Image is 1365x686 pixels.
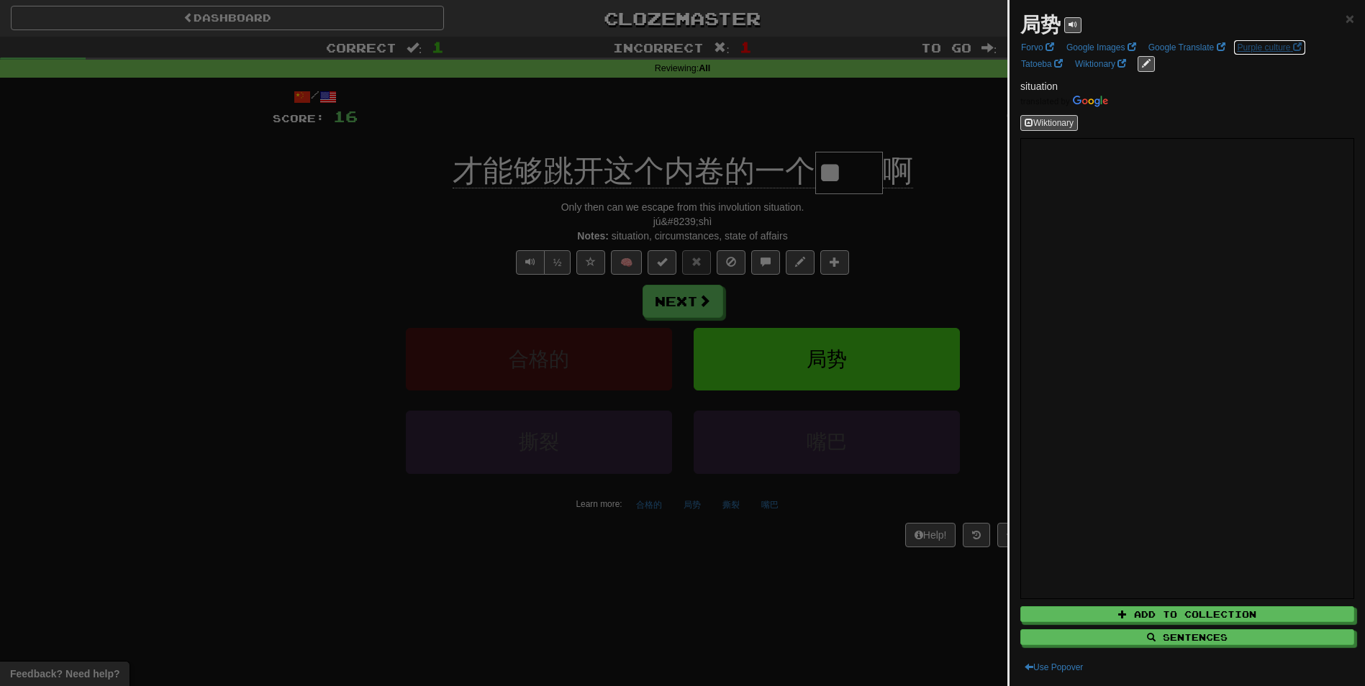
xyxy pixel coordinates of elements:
[1020,14,1061,36] strong: 局势
[1017,56,1067,72] a: Tatoeba
[1020,115,1078,131] button: Wiktionary
[1346,11,1354,26] button: Close
[1017,40,1058,55] a: Forvo
[1071,56,1130,72] a: Wiktionary
[1020,629,1354,645] button: Sentences
[1020,81,1058,92] span: situation
[1233,40,1306,55] a: Purple culture
[1020,659,1087,675] button: Use Popover
[1062,40,1140,55] a: Google Images
[1020,96,1108,107] img: Color short
[1020,606,1354,622] button: Add to Collection
[1138,56,1155,72] button: edit links
[1346,10,1354,27] span: ×
[1144,40,1230,55] a: Google Translate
